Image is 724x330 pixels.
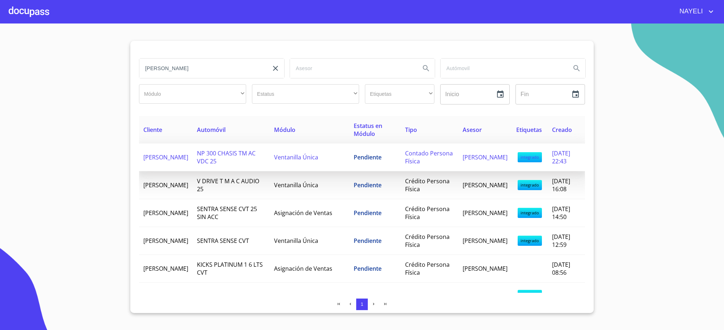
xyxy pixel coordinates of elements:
[197,261,263,277] span: KICKS PLATINUM 1 6 LTS CVT
[356,299,368,310] button: 1
[197,237,249,245] span: SENTRA SENSE CVT
[139,59,264,78] input: search
[552,233,570,249] span: [DATE] 12:59
[274,237,318,245] span: Ventanilla Única
[354,265,382,273] span: Pendiente
[274,153,318,161] span: Ventanilla Única
[267,60,284,77] button: clear input
[405,261,450,277] span: Crédito Persona Física
[405,126,417,134] span: Tipo
[463,209,508,217] span: [PERSON_NAME]
[441,59,565,78] input: search
[197,205,257,221] span: SENTRA SENSE CVT 25 SIN ACC
[552,126,572,134] span: Creado
[518,290,542,300] span: integrado
[197,177,259,193] span: V DRIVE T M A C AUDIO 25
[143,153,188,161] span: [PERSON_NAME]
[274,209,332,217] span: Asignación de Ventas
[143,126,162,134] span: Cliente
[552,261,570,277] span: [DATE] 08:56
[516,126,542,134] span: Etiquetas
[518,152,542,162] span: integrado
[405,233,450,249] span: Crédito Persona Física
[274,126,295,134] span: Módulo
[518,208,542,218] span: integrado
[518,180,542,190] span: integrado
[463,237,508,245] span: [PERSON_NAME]
[552,149,570,165] span: [DATE] 22:43
[518,236,542,246] span: integrado
[463,265,508,273] span: [PERSON_NAME]
[552,205,570,221] span: [DATE] 14:50
[552,177,570,193] span: [DATE] 16:08
[139,84,246,104] div: ​
[197,126,226,134] span: Automóvil
[354,153,382,161] span: Pendiente
[674,6,707,17] span: NAYELI
[143,181,188,189] span: [PERSON_NAME]
[354,122,382,138] span: Estatus en Módulo
[197,149,256,165] span: NP 300 CHASIS TM AC VDC 25
[143,237,188,245] span: [PERSON_NAME]
[274,265,332,273] span: Asignación de Ventas
[463,181,508,189] span: [PERSON_NAME]
[252,84,359,104] div: ​
[463,153,508,161] span: [PERSON_NAME]
[354,209,382,217] span: Pendiente
[143,209,188,217] span: [PERSON_NAME]
[274,181,318,189] span: Ventanilla Única
[405,205,450,221] span: Crédito Persona Física
[354,237,382,245] span: Pendiente
[361,301,363,307] span: 1
[290,59,414,78] input: search
[417,60,435,77] button: Search
[405,177,450,193] span: Crédito Persona Física
[405,149,453,165] span: Contado Persona Física
[365,84,434,104] div: ​
[354,181,382,189] span: Pendiente
[568,60,585,77] button: Search
[674,6,715,17] button: account of current user
[463,126,482,134] span: Asesor
[143,265,188,273] span: [PERSON_NAME]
